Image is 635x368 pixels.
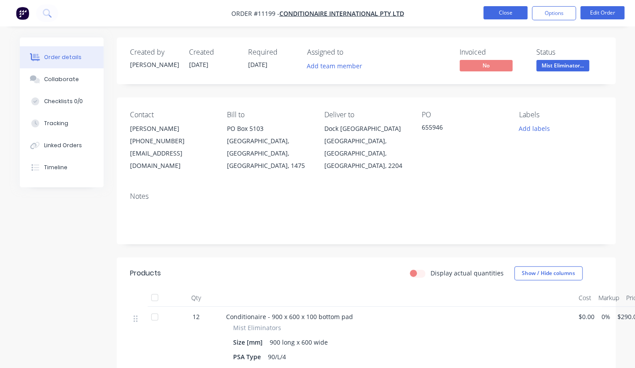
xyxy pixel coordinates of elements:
span: Mist Eliminators [233,323,281,332]
div: Products [130,268,161,279]
div: PO [422,111,505,119]
div: Dock [GEOGRAPHIC_DATA] [324,123,408,135]
div: Assigned to [307,48,395,56]
button: Add labels [514,123,555,134]
div: Cost [575,289,595,307]
button: Collaborate [20,68,104,90]
div: [PERSON_NAME][PHONE_NUMBER][EMAIL_ADDRESS][DOMAIN_NAME] [130,123,213,172]
div: Status [536,48,602,56]
span: Conditionaire - 900 x 600 x 100 bottom pad [226,312,353,321]
div: [GEOGRAPHIC_DATA], [GEOGRAPHIC_DATA], [GEOGRAPHIC_DATA], 1475 [227,135,310,172]
div: Tracking [44,119,68,127]
button: Mist Eliminator... [536,60,589,73]
button: Options [532,6,576,20]
div: Size [mm] [233,336,266,349]
button: Tracking [20,112,104,134]
div: PSA Type [233,350,264,363]
span: 0% [602,312,610,321]
div: [PERSON_NAME] [130,60,178,69]
button: Timeline [20,156,104,178]
div: Dock [GEOGRAPHIC_DATA][GEOGRAPHIC_DATA], [GEOGRAPHIC_DATA], [GEOGRAPHIC_DATA], 2204 [324,123,408,172]
div: 90/L/4 [264,350,290,363]
a: Conditionaire International Pty Ltd [279,9,404,18]
div: 655946 [422,123,505,135]
div: PO Box 5103 [227,123,310,135]
span: [DATE] [248,60,267,69]
span: $0.00 [579,312,594,321]
div: Timeline [44,164,67,171]
div: [PHONE_NUMBER] [130,135,213,147]
div: [PERSON_NAME] [130,123,213,135]
div: Contact [130,111,213,119]
span: [DATE] [189,60,208,69]
button: Linked Orders [20,134,104,156]
button: Edit Order [580,6,624,19]
div: Created [189,48,238,56]
span: 12 [193,312,200,321]
div: Linked Orders [44,141,82,149]
div: Required [248,48,297,56]
span: Mist Eliminator... [536,60,589,71]
div: [GEOGRAPHIC_DATA], [GEOGRAPHIC_DATA], [GEOGRAPHIC_DATA], 2204 [324,135,408,172]
div: [EMAIL_ADDRESS][DOMAIN_NAME] [130,147,213,172]
img: Factory [16,7,29,20]
button: Close [483,6,527,19]
div: Order details [44,53,82,61]
div: 900 long x 600 wide [266,336,331,349]
span: No [460,60,512,71]
label: Display actual quantities [431,268,504,278]
button: Show / Hide columns [514,266,583,280]
div: Labels [519,111,602,119]
div: Qty [170,289,223,307]
div: Checklists 0/0 [44,97,83,105]
div: Notes [130,192,602,201]
div: Deliver to [324,111,408,119]
div: Collaborate [44,75,79,83]
div: Bill to [227,111,310,119]
button: Checklists 0/0 [20,90,104,112]
div: Invoiced [460,48,526,56]
span: Order #11199 - [231,9,279,18]
div: Markup [595,289,623,307]
div: Created by [130,48,178,56]
button: Order details [20,46,104,68]
button: Add team member [307,60,367,72]
div: PO Box 5103[GEOGRAPHIC_DATA], [GEOGRAPHIC_DATA], [GEOGRAPHIC_DATA], 1475 [227,123,310,172]
button: Add team member [302,60,367,72]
